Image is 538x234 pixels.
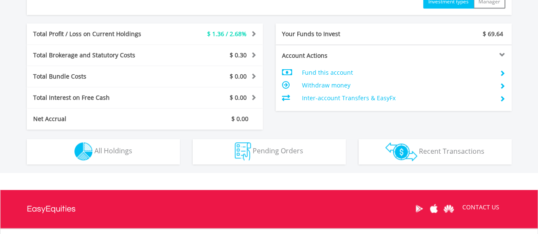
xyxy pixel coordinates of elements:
[302,92,492,104] td: Inter-account Transfers & EasyFx
[385,142,417,161] img: transactions-zar-wht.png
[302,79,492,92] td: Withdraw money
[27,51,165,59] div: Total Brokerage and Statutory Costs
[483,30,503,38] span: $ 69.64
[253,146,303,155] span: Pending Orders
[276,30,394,38] div: Your Funds to Invest
[74,142,93,161] img: holdings-wht.png
[27,139,180,164] button: All Holdings
[456,195,505,219] a: CONTACT US
[207,30,247,38] span: $ 1.36 / 2.68%
[27,190,76,228] a: EasyEquities
[276,51,394,60] div: Account Actions
[193,139,346,164] button: Pending Orders
[231,115,248,123] span: $ 0.00
[94,146,132,155] span: All Holdings
[230,72,247,80] span: $ 0.00
[27,93,165,102] div: Total Interest on Free Cash
[441,195,456,222] a: Huawei
[27,115,165,123] div: Net Accrual
[359,139,512,164] button: Recent Transactions
[427,195,441,222] a: Apple
[230,93,247,101] span: $ 0.00
[419,146,484,155] span: Recent Transactions
[27,30,165,38] div: Total Profit / Loss on Current Holdings
[230,51,247,59] span: $ 0.30
[235,142,251,161] img: pending_instructions-wht.png
[302,66,492,79] td: Fund this account
[27,72,165,81] div: Total Bundle Costs
[412,195,427,222] a: Google Play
